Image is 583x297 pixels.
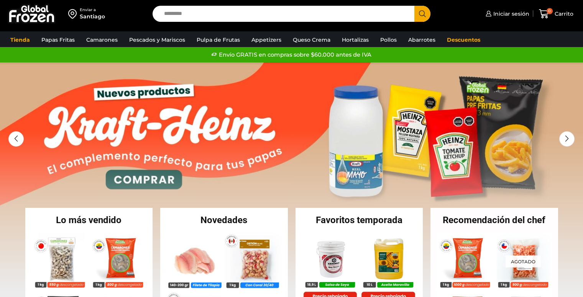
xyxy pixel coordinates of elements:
[414,6,430,22] button: Search button
[193,33,244,47] a: Pulpa de Frutas
[404,33,439,47] a: Abarrotes
[506,255,541,267] p: Agotado
[25,215,153,225] h2: Lo más vendido
[160,215,288,225] h2: Novedades
[553,10,573,18] span: Carrito
[80,7,105,13] div: Enviar a
[376,33,401,47] a: Pollos
[289,33,334,47] a: Queso Crema
[430,215,558,225] h2: Recomendación del chef
[484,6,529,21] a: Iniciar sesión
[68,7,80,20] img: address-field-icon.svg
[547,8,553,14] span: 0
[7,33,34,47] a: Tienda
[125,33,189,47] a: Pescados y Mariscos
[443,33,484,47] a: Descuentos
[8,131,24,147] div: Previous slide
[296,215,423,225] h2: Favoritos temporada
[559,131,575,147] div: Next slide
[82,33,122,47] a: Camarones
[248,33,285,47] a: Appetizers
[491,10,529,18] span: Iniciar sesión
[38,33,79,47] a: Papas Fritas
[537,5,575,23] a: 0 Carrito
[80,13,105,20] div: Santiago
[338,33,373,47] a: Hortalizas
